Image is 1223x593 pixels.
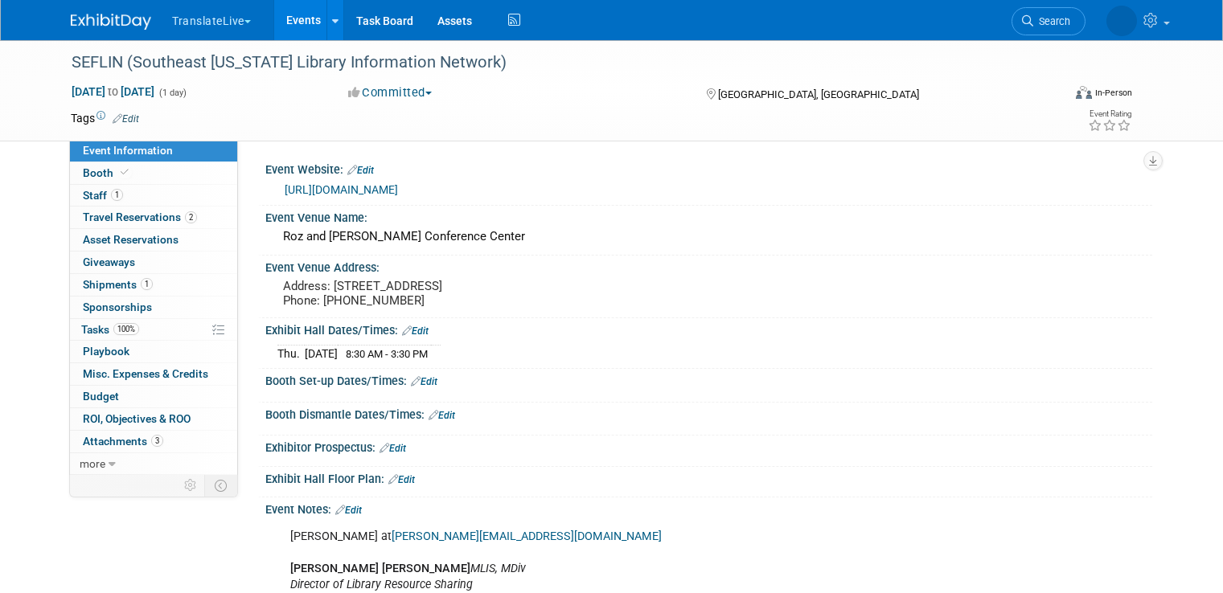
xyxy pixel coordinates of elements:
[285,183,398,196] a: [URL][DOMAIN_NAME]
[151,435,163,447] span: 3
[83,345,129,358] span: Playbook
[283,279,618,308] pre: Address: [STREET_ADDRESS] Phone: [PHONE_NUMBER]
[265,497,1152,518] div: Event Notes:
[1106,6,1137,36] img: Mikaela Quigley
[83,435,163,448] span: Attachments
[388,474,415,485] a: Edit
[70,296,237,318] a: Sponsorships
[1094,87,1132,99] div: In-Person
[265,256,1152,276] div: Event Venue Address:
[70,319,237,341] a: Tasks100%
[71,84,155,99] span: [DATE] [DATE]
[343,84,438,101] button: Committed
[185,211,197,223] span: 2
[66,48,1042,77] div: SEFLIN (Southeast [US_STATE] Library Information Network)
[411,376,437,387] a: Edit
[305,346,338,362] td: [DATE]
[83,412,191,425] span: ROI, Objectives & ROO
[1076,86,1092,99] img: Format-Inperson.png
[141,278,153,290] span: 1
[113,323,139,335] span: 100%
[83,256,135,268] span: Giveaways
[380,443,406,454] a: Edit
[429,410,455,421] a: Edit
[1012,7,1086,35] a: Search
[1088,110,1131,118] div: Event Rating
[70,229,237,251] a: Asset Reservations
[392,530,662,543] a: [PERSON_NAME][EMAIL_ADDRESS][DOMAIN_NAME]
[83,189,123,202] span: Staff
[265,436,1152,456] div: Exhibitor Prospectus:
[718,88,919,100] span: [GEOGRAPHIC_DATA], [GEOGRAPHIC_DATA]
[346,348,428,360] span: 8:30 AM - 3:30 PM
[265,403,1152,423] div: Booth Dismantle Dates/Times:
[81,323,139,336] span: Tasks
[177,475,205,496] td: Personalize Event Tab Strip
[83,367,208,380] span: Misc. Expenses & Credits
[70,162,237,184] a: Booth
[71,110,139,126] td: Tags
[83,390,119,403] span: Budget
[83,278,153,291] span: Shipments
[975,84,1132,108] div: Event Format
[70,363,237,385] a: Misc. Expenses & Credits
[205,475,238,496] td: Toggle Event Tabs
[70,274,237,296] a: Shipments1
[83,166,132,179] span: Booth
[335,505,362,516] a: Edit
[70,252,237,273] a: Giveaways
[277,346,305,362] td: Thu.
[265,157,1152,178] div: Event Website:
[290,578,473,591] i: Director of Library Resource Sharing
[83,144,173,157] span: Event Information
[70,431,237,452] a: Attachments3
[121,168,129,177] i: Booth reservation complete
[83,233,179,246] span: Asset Reservations
[265,369,1152,390] div: Booth Set-up Dates/Times:
[71,14,151,30] img: ExhibitDay
[347,165,374,176] a: Edit
[70,185,237,207] a: Staff1
[265,318,1152,339] div: Exhibit Hall Dates/Times:
[70,408,237,430] a: ROI, Objectives & ROO
[158,88,187,98] span: (1 day)
[290,562,470,575] b: [PERSON_NAME] [PERSON_NAME]
[113,113,139,125] a: Edit
[70,207,237,228] a: Travel Reservations2
[111,189,123,201] span: 1
[70,140,237,162] a: Event Information
[83,211,197,223] span: Travel Reservations
[70,386,237,407] a: Budget
[70,341,237,362] a: Playbook
[265,206,1152,226] div: Event Venue Name:
[277,224,1140,249] div: Roz and [PERSON_NAME] Conference Center
[265,467,1152,488] div: Exhibit Hall Floor Plan:
[70,453,237,475] a: more
[83,301,152,313] span: Sponsorships
[402,325,429,337] a: Edit
[105,85,121,98] span: to
[470,562,526,575] i: MLIS, MDiv
[1033,15,1070,27] span: Search
[80,457,105,470] span: more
